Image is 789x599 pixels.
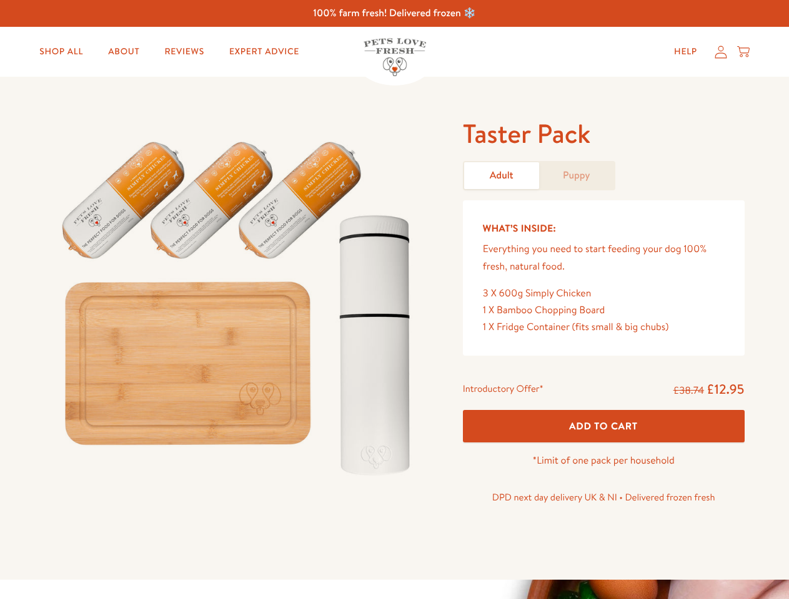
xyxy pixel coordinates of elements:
a: Shop All [29,39,93,64]
div: Introductory Offer* [463,381,543,399]
span: Add To Cart [569,419,638,432]
p: Everything you need to start feeding your dog 100% fresh, natural food. [483,241,725,275]
s: £38.74 [673,384,704,397]
button: Add To Cart [463,410,745,443]
a: Puppy [539,162,614,189]
a: About [98,39,149,64]
span: £12.95 [707,380,745,398]
a: Adult [464,162,539,189]
img: Pets Love Fresh [364,38,426,76]
a: Reviews [154,39,214,64]
span: 1 X Bamboo Chopping Board [483,303,605,317]
a: Help [664,39,707,64]
h5: What’s Inside: [483,220,725,236]
p: *Limit of one pack per household [463,452,745,469]
div: 3 X 600g Simply Chicken [483,285,725,302]
a: Expert Advice [219,39,309,64]
p: DPD next day delivery UK & NI • Delivered frozen fresh [463,489,745,505]
div: 1 X Fridge Container (fits small & big chubs) [483,319,725,336]
img: Taster Pack - Adult [45,117,433,489]
h1: Taster Pack [463,117,745,151]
